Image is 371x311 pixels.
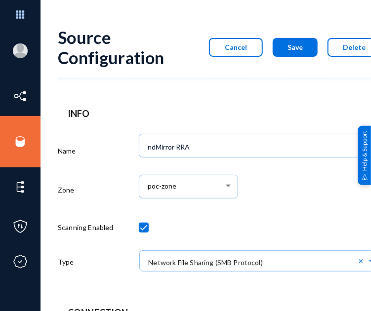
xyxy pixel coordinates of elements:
img: blank-profile-picture.png [13,43,28,58]
div: Source Configuration [58,27,174,68]
label: Zone [58,185,75,195]
span: Cancel [225,43,247,51]
img: help_support.svg [362,174,368,180]
button: Save [273,38,318,57]
img: icon-sources.svg [13,134,28,149]
span: poc-zone [148,182,176,191]
img: icon-elements.svg [13,180,28,194]
img: icon-inventory.svg [13,89,28,104]
img: app launcher [5,4,35,25]
span: Save [288,43,303,51]
img: icon-compliance.svg [13,254,28,269]
label: Scanning Enabled [58,222,114,233]
span: Delete [343,43,366,51]
label: Name [58,146,76,156]
button: Cancel [209,38,263,57]
span: Clear all [359,256,367,265]
div: Help & Support [358,126,371,185]
label: Type [58,257,74,267]
img: icon-policies.svg [13,219,28,234]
